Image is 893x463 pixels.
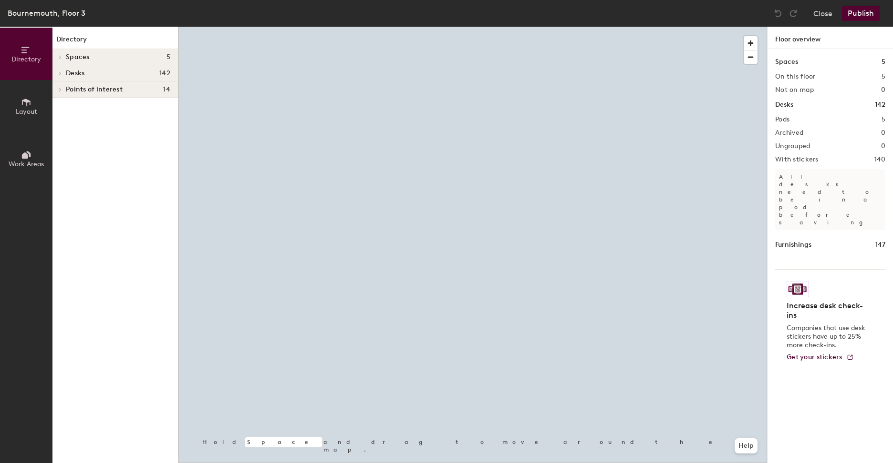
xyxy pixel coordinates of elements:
h2: On this floor [775,73,816,81]
h2: Ungrouped [775,142,810,150]
h2: Archived [775,129,803,137]
h2: 0 [881,142,885,150]
h2: 0 [881,86,885,94]
h2: With stickers [775,156,819,163]
p: All desks need to be in a pod before saving [775,169,885,230]
h2: Not on map [775,86,814,94]
span: Desks [66,70,84,77]
span: Work Areas [9,160,44,168]
h4: Increase desk check-ins [787,301,868,320]
div: Bournemouth, Floor 3 [8,7,85,19]
span: 14 [163,86,170,93]
h2: 5 [882,116,885,123]
a: Get your stickers [787,353,854,362]
h2: 5 [882,73,885,81]
h1: 5 [882,57,885,67]
h1: Directory [52,34,178,49]
span: Directory [11,55,41,63]
h1: Spaces [775,57,798,67]
h1: Floor overview [768,27,893,49]
span: Points of interest [66,86,123,93]
img: Sticker logo [787,281,809,297]
span: Get your stickers [787,353,842,361]
h1: 142 [875,100,885,110]
p: Companies that use desk stickers have up to 25% more check-ins. [787,324,868,350]
span: 142 [159,70,170,77]
button: Help [735,438,758,453]
h1: 147 [875,240,885,250]
button: Publish [842,6,880,21]
h2: 0 [881,129,885,137]
h1: Furnishings [775,240,811,250]
span: Layout [16,108,37,116]
span: Spaces [66,53,90,61]
button: Close [813,6,832,21]
h2: 140 [874,156,885,163]
span: 5 [166,53,170,61]
img: Redo [789,9,798,18]
h1: Desks [775,100,793,110]
img: Undo [773,9,783,18]
h2: Pods [775,116,789,123]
